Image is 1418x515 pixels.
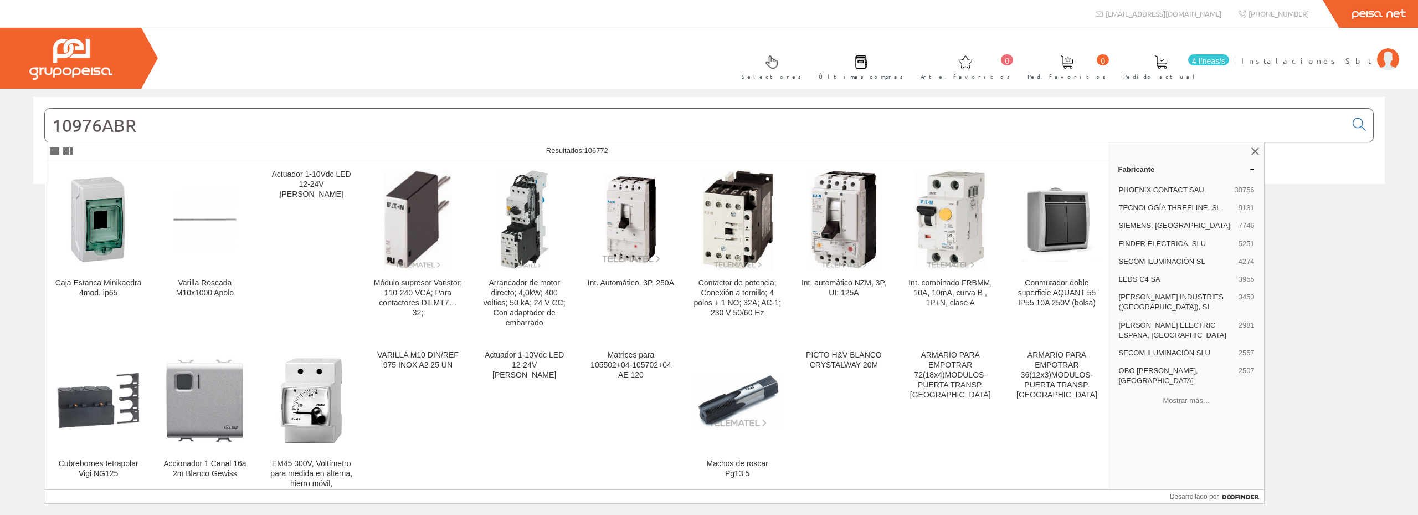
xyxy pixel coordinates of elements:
font: Caja Estanca Minikaedra 4mod. ip65 [55,278,142,297]
font: [PERSON_NAME] ELECTRIC ESPAÑA, [GEOGRAPHIC_DATA] [1119,321,1226,339]
font: Conmutador doble superficie AQUANT 55 IP55 10A 250V (bolsa) [1018,278,1096,307]
font: Actuador 1-10Vdc LED 12-24V [PERSON_NAME] [485,350,564,379]
a: Int. automático NZM, 3P, UI: 125A Int. automático NZM, 3P, UI: 125A [791,161,897,341]
a: Arrancador de motor directo; 4,0kW; 400 voltios; 50 kA; 24 V CC; Con adaptador de embarrado Arran... [471,161,577,341]
font: Matrices para 105502+04-105702+04 AE 120 [590,350,671,379]
a: 4 líneas/s Pedido actual [1112,46,1232,86]
a: Instalaciones Sbt [1241,46,1399,57]
font: Fabricante [1118,165,1155,174]
font: 3955 [1239,275,1255,283]
font: 2981 [1239,321,1255,329]
input: Buscar... [45,109,1346,142]
a: Machos de roscar Pg13,5 Machos de roscar Pg13,5 [685,341,790,502]
font: Int. automático NZM, 3P, UI: 125A [802,278,886,297]
font: Int. Automático, 3P, 250A [588,278,674,287]
font: Desarrollado por [1170,493,1219,501]
font: SECOM ILUMINACIÓN SL [1119,257,1205,266]
font: Ped. favoritos [1027,72,1106,80]
img: Cubrebornes tetrapolar Vigi NG125 [54,356,142,445]
img: Arrancador de motor directo; 4,0kW; 400 voltios; 50 kA; 24 V CC; Con adaptador de embarrado [500,170,549,269]
font: TECNOLOGÍA THREELINE, SL [1119,203,1221,212]
img: Módulo supresor Varistor; 110-240 VCA; Para contactores DILMT7…32; [383,170,452,269]
font: Pedido actual [1123,72,1199,80]
font: Varilla Roscada M10x1000 Apolo [176,278,234,297]
font: Mostrar más… [1163,396,1210,405]
img: EM45 300V, Voltímetro para medida en alterna, hierro móvil, [268,356,356,445]
a: EM45 300V, Voltímetro para medida en alterna, hierro móvil, EM45 300V, Voltímetro para medida en ... [259,341,364,502]
font: 106772 [584,146,608,155]
font: SIEMENS, [GEOGRAPHIC_DATA] [1119,221,1230,230]
font: EM45 300V, Voltímetro para medida en alterna, hierro móvil, [270,459,352,488]
font: OBO [PERSON_NAME], [GEOGRAPHIC_DATA] [1119,366,1198,385]
font: Resultados: [546,146,584,155]
a: Cubrebornes tetrapolar Vigi NG125 Cubrebornes tetrapolar Vigi NG125 [45,341,151,502]
img: Conmutador doble superficie AQUANT 55 IP55 10A 250V (bolsa) [1013,175,1101,263]
font: 5251 [1239,239,1255,248]
img: Accionador 1 Canal 16a 2m Blanco Gewiss [161,356,249,445]
font: Arte. favoritos [921,72,1010,80]
font: [PERSON_NAME] INDUSTRIES ([GEOGRAPHIC_DATA]), SL [1119,293,1224,311]
font: Arrancador de motor directo; 4,0kW; 400 voltios; 50 kA; 24 V CC; Con adaptador de embarrado [484,278,566,327]
font: 4274 [1239,257,1255,266]
a: Caja Estanca Minikaedra 4mod. ip65 Caja Estanca Minikaedra 4mod. ip65 [45,161,151,341]
a: Varilla Roscada M10x1000 Apolo Varilla Roscada M10x1000 Apolo [152,161,258,341]
a: Int. Automático, 3P, 250A Int. Automático, 3P, 250A [578,161,684,341]
img: Caja Estanca Minikaedra 4mod. ip65 [54,175,142,263]
font: PICTO H&V BLANCO CRYSTALWAY 20M [806,350,882,369]
font: 9131 [1239,203,1255,212]
font: FINDER ELECTRICA, SLU [1119,239,1206,248]
font: Contactor de potencia; Conexión a tornillo; 4 polos + 1 NO; 32A; AC-1; 230 V 50/60 Hz [693,278,781,317]
font: Cubrebornes tetrapolar Vigi NG125 [59,459,138,478]
font: Actuador 1-10Vdc LED 12-24V [PERSON_NAME] [272,170,351,198]
font: SECOM ILUMINACIÓN SLU [1119,349,1210,357]
img: Contactor de potencia; Conexión a tornillo; 4 polos + 1 NO; 32A; AC-1; 230 V 50/60 Hz [701,170,774,269]
a: Contactor de potencia; Conexión a tornillo; 4 polos + 1 NO; 32A; AC-1; 230 V 50/60 Hz Contactor d... [685,161,790,341]
font: LEDS C4 SA [1119,275,1160,283]
img: Varilla Roscada M10x1000 Apolo [161,188,249,251]
font: [PHONE_NUMBER] [1249,9,1309,18]
a: Fabricante [1109,160,1264,178]
a: Conmutador doble superficie AQUANT 55 IP55 10A 250V (bolsa) Conmutador doble superficie AQUANT 55... [1004,161,1109,341]
font: 2557 [1239,349,1255,357]
img: Int. Automático, 3P, 250A [587,175,675,263]
a: Desarrollado por [1170,490,1264,503]
font: 3450 [1239,293,1255,301]
font: Accionador 1 Canal 16a 2m Blanco Gewiss [163,459,246,478]
a: PICTO H&V BLANCO CRYSTALWAY 20M [791,341,897,502]
font: PHOENIX CONTACT SAU, [1119,186,1206,194]
a: Selectores [731,46,807,86]
font: 7746 [1239,221,1255,230]
a: Int. combinado FRBMM, 10A, 10mA, curva B , 1P+N, clase A Int. combinado FRBMM, 10A, 10mA, curva B... [897,161,1003,341]
img: Machos de roscar Pg13,5 [693,373,782,428]
a: ARMARIO PARA EMPOTRAR 36(12x3)MODULOS-PUERTA TRANSP. [GEOGRAPHIC_DATA] [1004,341,1109,502]
font: Int. combinado FRBMM, 10A, 10mA, curva B , 1P+N, clase A [908,278,992,307]
a: Últimas compras [808,46,909,86]
font: ARMARIO PARA EMPOTRAR 72(18x4)MODULOS-PUERTA TRANSP. [GEOGRAPHIC_DATA] [910,350,991,399]
font: 30756 [1234,186,1254,194]
img: Int. combinado FRBMM, 10A, 10mA, curva B , 1P+N, clase A [914,170,987,269]
font: 0 [1101,57,1105,65]
a: Actuador 1-10Vdc LED 12-24V [PERSON_NAME] [259,161,364,341]
font: Machos de roscar Pg13,5 [707,459,768,478]
button: Mostrar más… [1114,391,1260,410]
font: 2507 [1239,366,1255,375]
a: Actuador 1-10Vdc LED 12-24V [PERSON_NAME] [471,341,577,502]
font: 4 líneas/s [1192,57,1225,65]
font: Selectores [742,72,802,80]
img: Int. automático NZM, 3P, UI: 125A [810,170,877,269]
font: Instalaciones Sbt [1241,55,1371,65]
font: VARILLA M10 DIN/REF 975 INOX A2 25 UN [377,350,459,369]
font: Últimas compras [819,72,903,80]
a: Matrices para 105502+04-105702+04 AE 120 [578,341,684,502]
font: ARMARIO PARA EMPOTRAR 36(12x3)MODULOS-PUERTA TRANSP. [GEOGRAPHIC_DATA] [1016,350,1097,399]
font: [EMAIL_ADDRESS][DOMAIN_NAME] [1106,9,1221,18]
a: ARMARIO PARA EMPOTRAR 72(18x4)MODULOS-PUERTA TRANSP. [GEOGRAPHIC_DATA] [897,341,1003,502]
font: 0 [1005,57,1009,65]
a: VARILLA M10 DIN/REF 975 INOX A2 25 UN [365,341,471,502]
a: Módulo supresor Varistor; 110-240 VCA; Para contactores DILMT7…32; Módulo supresor Varistor; 110-... [365,161,471,341]
img: Grupo Peisa [29,39,112,80]
a: Accionador 1 Canal 16a 2m Blanco Gewiss Accionador 1 Canal 16a 2m Blanco Gewiss [152,341,258,502]
font: Módulo supresor Varistor; 110-240 VCA; Para contactores DILMT7…32; [374,278,462,317]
